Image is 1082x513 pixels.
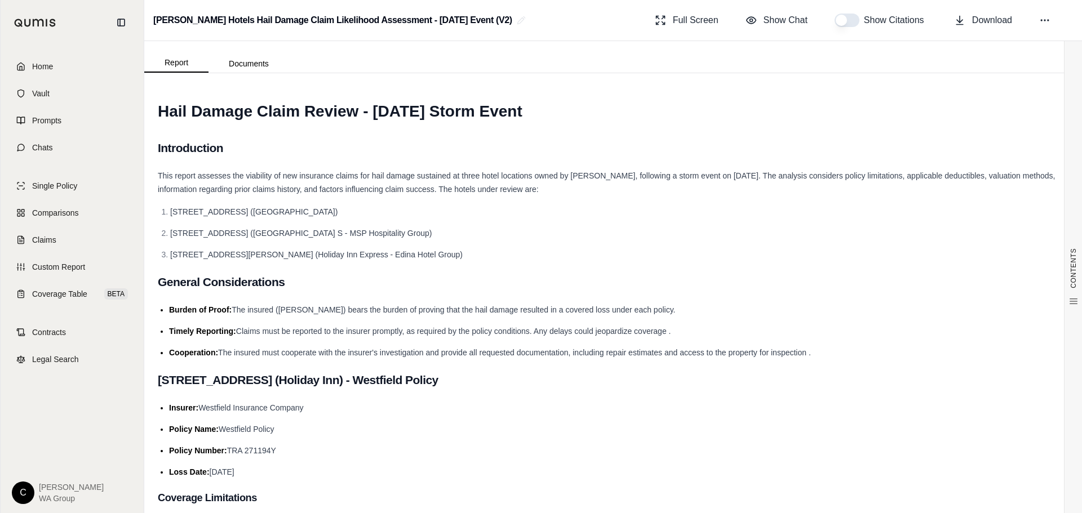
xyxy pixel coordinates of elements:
h3: Coverage Limitations [158,488,1068,508]
span: TRA 271194Y [227,446,276,455]
span: Coverage Table [32,288,87,300]
button: Full Screen [650,9,723,32]
div: C [12,481,34,504]
h2: [PERSON_NAME] Hotels Hail Damage Claim Likelihood Assessment - [DATE] Event (V2) [153,10,512,30]
a: Chats [7,135,137,160]
a: Comparisons [7,200,137,225]
span: Comparisons [32,207,78,218]
span: Single Policy [32,180,77,191]
span: Legal Search [32,354,79,365]
img: Qumis Logo [14,19,56,27]
span: Cooperation: [169,348,218,357]
span: Burden of Proof: [169,305,232,314]
span: Claims [32,234,56,246]
button: Documents [209,55,289,73]
span: Westfield Policy [219,425,274,434]
span: [STREET_ADDRESS] ([GEOGRAPHIC_DATA]) [170,207,338,216]
a: Contracts [7,320,137,345]
a: Home [7,54,137,79]
a: Single Policy [7,173,137,198]
span: Policy Number: [169,446,227,455]
a: Claims [7,227,137,252]
a: Prompts [7,108,137,133]
span: BETA [104,288,128,300]
span: Timely Reporting: [169,327,236,336]
a: Legal Search [7,347,137,372]
button: Report [144,53,209,73]
span: WA Group [39,493,104,504]
span: [DATE] [210,467,234,476]
h1: Hail Damage Claim Review - [DATE] Storm Event [158,96,1068,127]
button: Show Chat [741,9,812,32]
span: Full Screen [673,14,719,27]
button: Collapse sidebar [112,14,130,32]
span: Vault [32,88,50,99]
span: Custom Report [32,261,85,273]
h2: Introduction [158,136,1068,160]
h2: [STREET_ADDRESS] (Holiday Inn) - Westfield Policy [158,368,1068,392]
span: Contracts [32,327,66,338]
span: Show Citations [864,14,927,27]
span: Insurer: [169,403,198,412]
span: Claims must be reported to the insurer promptly, as required by the policy conditions. Any delays... [236,327,671,336]
span: Chats [32,142,53,153]
span: Home [32,61,53,72]
a: Vault [7,81,137,106]
span: [PERSON_NAME] [39,481,104,493]
h2: General Considerations [158,270,1068,294]
a: Coverage TableBETA [7,282,137,306]
span: Show Chat [764,14,808,27]
span: Download [972,14,1012,27]
span: CONTENTS [1069,248,1078,288]
span: Prompts [32,115,61,126]
span: [STREET_ADDRESS] ([GEOGRAPHIC_DATA] S - MSP Hospitality Group) [170,229,432,238]
span: [STREET_ADDRESS][PERSON_NAME] (Holiday Inn Express - Edina Hotel Group) [170,250,463,259]
span: This report assesses the viability of new insurance claims for hail damage sustained at three hot... [158,171,1055,194]
span: The insured must cooperate with the insurer's investigation and provide all requested documentati... [218,348,811,357]
span: Policy Name: [169,425,219,434]
span: Loss Date: [169,467,210,476]
button: Download [950,9,1017,32]
span: The insured ([PERSON_NAME]) bears the burden of proving that the hail damage resulted in a covere... [232,305,675,314]
span: Westfield Insurance Company [198,403,304,412]
a: Custom Report [7,255,137,279]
